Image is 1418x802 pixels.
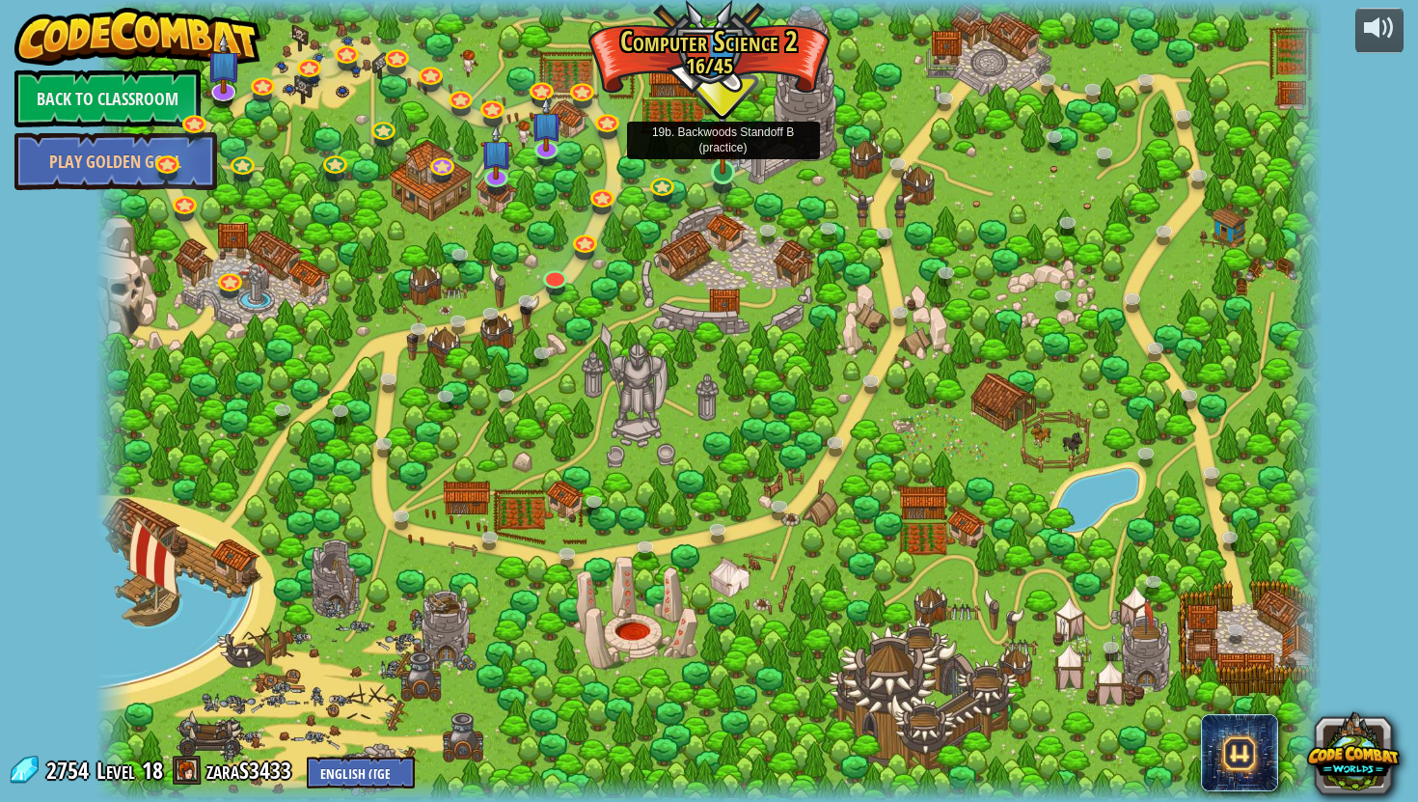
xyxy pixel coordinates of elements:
img: level-banner-unstarted-subscriber.png [205,34,240,95]
img: CodeCombat - Learn how to code by playing a game [14,8,261,66]
span: 18 [142,755,163,786]
img: level-banner-unstarted.png [707,101,739,175]
a: Back to Classroom [14,69,201,127]
img: level-banner-unstarted-subscriber.png [480,125,512,180]
img: level-banner-unstarted-subscriber.png [531,97,562,152]
button: Adjust volume [1355,8,1404,53]
a: Play Golden Goal [14,132,217,190]
a: zaraS3433 [206,755,297,786]
span: 2754 [46,755,95,786]
span: Level [96,755,135,787]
